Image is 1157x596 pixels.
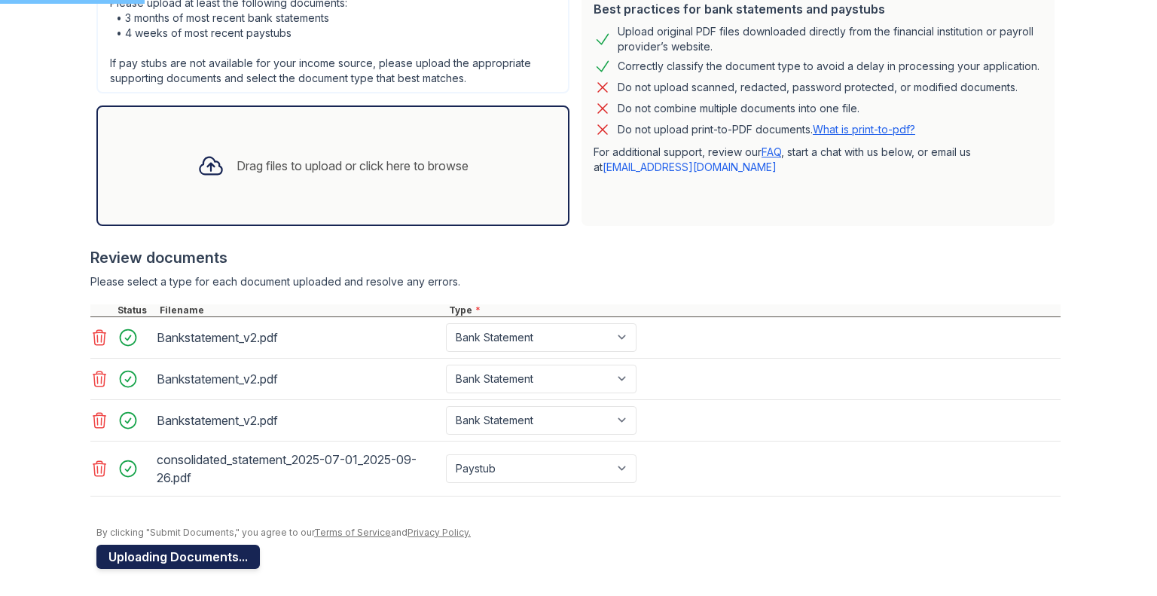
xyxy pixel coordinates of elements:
div: Filename [157,304,446,316]
button: Uploading Documents... [96,545,260,569]
div: Do not combine multiple documents into one file. [618,99,859,118]
div: Bankstatement_v2.pdf [157,367,440,391]
div: consolidated_statement_2025-07-01_2025-09-26.pdf [157,448,440,490]
p: For additional support, review our , start a chat with us below, or email us at [594,145,1043,175]
p: Do not upload print-to-PDF documents. [618,122,915,137]
div: By clicking "Submit Documents," you agree to our and [96,527,1061,539]
div: Bankstatement_v2.pdf [157,408,440,432]
div: Please select a type for each document uploaded and resolve any errors. [90,274,1061,289]
div: Review documents [90,247,1061,268]
a: FAQ [762,145,781,158]
div: Do not upload scanned, redacted, password protected, or modified documents. [618,78,1018,96]
div: Type [446,304,1061,316]
a: [EMAIL_ADDRESS][DOMAIN_NAME] [603,160,777,173]
div: Bankstatement_v2.pdf [157,326,440,350]
a: Privacy Policy. [408,527,471,538]
div: Correctly classify the document type to avoid a delay in processing your application. [618,57,1039,75]
a: Terms of Service [314,527,391,538]
a: What is print-to-pdf? [813,123,915,136]
div: Drag files to upload or click here to browse [237,157,469,175]
div: Status [114,304,157,316]
div: Upload original PDF files downloaded directly from the financial institution or payroll provider’... [618,24,1043,54]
